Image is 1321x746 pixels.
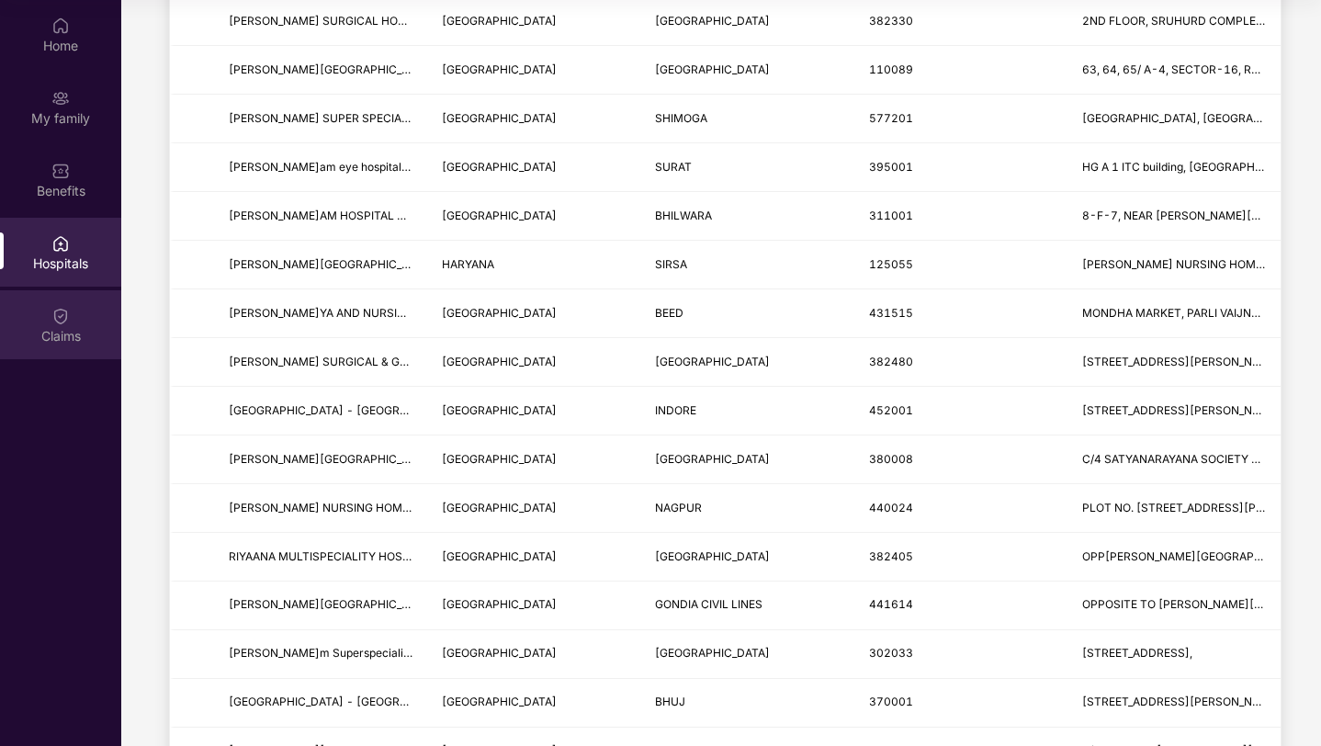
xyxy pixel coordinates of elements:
td: KUVEMPU ROAD, SHIVAMOGGA [1067,95,1281,143]
td: PLOT NO. 259, 1ST FLOOR, SHIVAM TOWERS, BHANDARA RD, SMALL FACTORY AREA, WARDHAMAM NAGAR COLONY, [1067,484,1281,533]
span: 302033 [869,646,913,660]
span: [GEOGRAPHIC_DATA] [655,14,770,28]
img: svg+xml;base64,PHN2ZyBpZD0iSG9tZSIgeG1sbnM9Imh0dHA6Ly93d3cudzMub3JnLzIwMDAvc3ZnIiB3aWR0aD0iMjAiIG... [51,17,70,35]
span: INDORE [655,403,696,417]
td: DELHI [427,46,640,95]
span: HARYANA [442,257,494,271]
img: svg+xml;base64,PHN2ZyBpZD0iQ2xhaW0iIHhtbG5zPSJodHRwOi8vd3d3LnczLm9yZy8yMDAwL3N2ZyIgd2lkdGg9IjIwIi... [51,307,70,325]
span: 382480 [869,355,913,368]
td: RAJASTHAN [427,630,640,679]
span: [GEOGRAPHIC_DATA], [GEOGRAPHIC_DATA] [1082,111,1317,125]
span: [GEOGRAPHIC_DATA] [442,111,557,125]
td: BHILWARA [640,192,853,241]
td: 182 Chitawad Neemawar Road, Chitawad, Near Shivam Petrol Pump, Indore [1067,387,1281,435]
td: ASHIRWAD HOSPITAL - GONDIA [214,582,427,630]
span: [PERSON_NAME][GEOGRAPHIC_DATA] - [GEOGRAPHIC_DATA] [229,62,562,76]
span: [PERSON_NAME] SUPER SPECIALITY EYE HOSPITAL - SHIMOGA [229,111,570,125]
td: SHIMOGA [640,95,853,143]
span: [GEOGRAPHIC_DATA] [442,403,557,417]
td: AHMEDABAD [640,533,853,582]
span: 452001 [869,403,913,417]
span: 431515 [869,306,913,320]
span: [GEOGRAPHIC_DATA] [442,355,557,368]
span: 440024 [869,501,913,514]
span: [GEOGRAPHIC_DATA] [442,597,557,611]
td: PUGALIA NURSING HOME - NAGPUR [214,484,427,533]
td: C/4 SATYANARAYANA SOCIETY NEAR GOR NO KUVO, JASHODANAGAR CROSS ROAD, [1067,435,1281,484]
span: [GEOGRAPHIC_DATA] [442,209,557,222]
span: [PERSON_NAME] SURGICAL HOSPITAL-[GEOGRAPHIC_DATA] [229,14,557,28]
span: NAGPUR [655,501,702,514]
td: MAHARASHTRA [427,289,640,338]
td: GUJARAT [427,338,640,387]
td: SURAT [640,143,853,192]
span: GONDIA CIVIL LINES [655,597,762,611]
td: GALI SIDHU NURSING HOMEWAL, PARSHURAM CHOWK, HISSAR ROAD, NEAR SANATAN DHARAM MANDIR, SIRSA, HARY... [1067,241,1281,289]
td: BHUJ [640,679,853,728]
td: RAJASTHAN [427,192,640,241]
span: [PERSON_NAME]AM HOSPITAL A UNIT OF AP SURGERX PRIVATE LIMITED - [GEOGRAPHIC_DATA] [229,209,745,222]
span: [GEOGRAPHIC_DATA] - [GEOGRAPHIC_DATA] [229,403,471,417]
td: JAIPUR [640,630,853,679]
span: [PERSON_NAME][GEOGRAPHIC_DATA] - [GEOGRAPHIC_DATA] [229,452,562,466]
span: BHUJ [655,695,685,708]
td: SHIVAM SURGICAL & GYNECOLOGY HOSPITAL - AHMEDABAD [214,338,427,387]
img: svg+xml;base64,PHN2ZyBpZD0iQmVuZWZpdHMiIHhtbG5zPSJodHRwOi8vd3d3LnczLm9yZy8yMDAwL3N2ZyIgd2lkdGg9Ij... [51,162,70,180]
img: svg+xml;base64,PHN2ZyB3aWR0aD0iMjAiIGhlaWdodD0iMjAiIHZpZXdCb3g9IjAgMCAyMCAyMCIgZmlsbD0ibm9uZSIgeG... [51,89,70,107]
td: INDORE [640,387,853,435]
span: [GEOGRAPHIC_DATA] [442,306,557,320]
span: 370001 [869,695,913,708]
span: [GEOGRAPHIC_DATA] - [GEOGRAPHIC_DATA] ([GEOGRAPHIC_DATA]) [229,695,598,708]
img: svg+xml;base64,PHN2ZyBpZD0iSG9zcGl0YWxzIiB4bWxucz0iaHR0cDovL3d3dy53My5vcmcvMjAwMC9zdmciIHdpZHRoPS... [51,234,70,253]
td: ADARSH SUPER SPECIALITY EYE HOSPITAL - SHIMOGA [214,95,427,143]
span: 577201 [869,111,913,125]
span: [PERSON_NAME][GEOGRAPHIC_DATA] - [GEOGRAPHIC_DATA] [229,257,562,271]
td: Plot No : 5,6,35,36, Shivam Nagar, Engineering College Road, Near Uma Nagar, Bhuj - Kutch, Gujara... [1067,679,1281,728]
span: [STREET_ADDRESS], [1082,646,1192,660]
span: [PERSON_NAME] SURGICAL & GYNECOLOGY HOSPITAL - [GEOGRAPHIC_DATA] [229,355,653,368]
span: [GEOGRAPHIC_DATA] [655,62,770,76]
span: [GEOGRAPHIC_DATA] [655,355,770,368]
td: SHIVAM HOSPITAL - DELHI [214,46,427,95]
td: OPPOSITE TO SHIVAM HOTEL, RING ROAD KUDWA MAIN ROAD, SHARDA COLONY [1067,582,1281,630]
td: RIYAANA MULTISPECIALITY HOSPITAL PVT. LTD. - AHMEDABAD [214,533,427,582]
span: [GEOGRAPHIC_DATA] [442,695,557,708]
td: 8-F-7, NEAR RAJIV GANDHI AUDITORIUM, R.C. VYAS COLONY, [1067,192,1281,241]
span: [PERSON_NAME][GEOGRAPHIC_DATA] - [GEOGRAPHIC_DATA] [229,597,562,611]
td: Aarogyam Hospital - Indore [214,387,427,435]
span: 382405 [869,549,913,563]
td: 63, 64, 65/ A-4, SECTOR-16, ROHINI, NEAR DRIVING LICENCE AUTHORITY, [1067,46,1281,95]
td: MAHARASHTRA [427,484,640,533]
td: AHMEDABAD [640,338,853,387]
span: [GEOGRAPHIC_DATA] [442,452,557,466]
span: 125055 [869,257,913,271]
span: [GEOGRAPHIC_DATA] [442,501,557,514]
td: Shivam Superspeciality Hospital - Jaipur [214,630,427,679]
span: [PERSON_NAME] NURSING HOME - [GEOGRAPHIC_DATA] [229,501,536,514]
td: GUJARAT [427,435,640,484]
td: MONDHA MARKET, PARLI VAIJNATH [1067,289,1281,338]
span: 110089 [869,62,913,76]
td: Shivam eye hospital and retina clinic - Surat [214,143,427,192]
td: NEW DELHI [640,46,853,95]
span: 441614 [869,597,913,611]
span: [PERSON_NAME]YA AND NURSING HOME - BEED [229,306,491,320]
span: BHILWARA [655,209,712,222]
td: NAGPUR [640,484,853,533]
span: [GEOGRAPHIC_DATA] [442,14,557,28]
span: [STREET_ADDRESS][PERSON_NAME] [1082,403,1281,417]
td: SHIVAM HOSPITAL - AHMEDABAD [214,435,427,484]
td: MAHARASHTRA [427,582,640,630]
span: 311001 [869,209,913,222]
td: BEED [640,289,853,338]
td: KARNATAKA [427,95,640,143]
td: HG A 1 ITC building, ring road, Majura Gate, near Radhekrishna resturant, [1067,143,1281,192]
span: SIRSA [655,257,687,271]
span: SHIMOGA [655,111,707,125]
td: PLOT NO.-268, NEAR NRI CIRCLE, SEC-26, PRATAP NAGAR, [1067,630,1281,679]
td: AHMEDABAD [640,435,853,484]
td: GONDIA CIVIL LINES [640,582,853,630]
td: OPP. SHIVAM PARK, BS.SWAMINARAYAN PARK, NAROL-ASLALI HIGHWAY, [1067,533,1281,582]
span: [GEOGRAPHIC_DATA] [655,549,770,563]
td: GUJARAT [427,533,640,582]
